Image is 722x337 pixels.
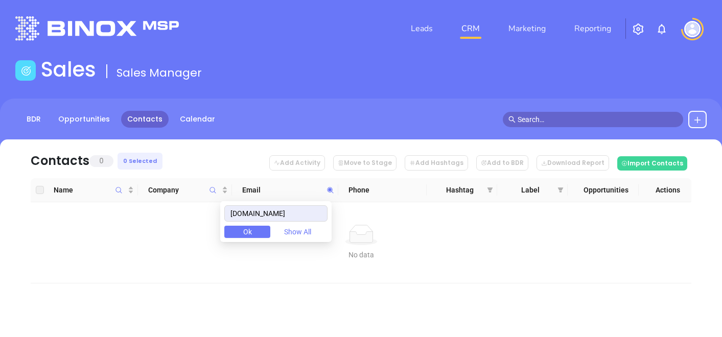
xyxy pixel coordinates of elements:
[504,18,550,39] a: Marketing
[50,178,138,202] th: Name
[457,18,484,39] a: CRM
[148,184,220,196] span: Company
[684,21,701,37] img: user
[174,111,221,128] a: Calendar
[639,178,692,202] th: Actions
[485,182,495,198] span: filter
[284,226,311,237] span: Show All
[617,156,687,171] button: Import Contacts
[224,205,328,222] input: Search
[117,65,202,81] span: Sales Manager
[508,116,516,123] span: search
[89,155,113,167] span: 0
[121,111,169,128] a: Contacts
[437,184,483,196] span: Hashtag
[632,23,644,35] img: iconSetting
[31,152,89,170] div: Contacts
[54,184,126,196] span: Name
[15,16,179,40] img: logo
[518,114,678,125] input: Search…
[39,249,683,260] div: No data
[118,153,162,170] div: 0 Selected
[568,178,638,202] th: Opportunities
[52,111,116,128] a: Opportunities
[224,226,270,238] button: Ok
[570,18,615,39] a: Reporting
[20,111,47,128] a: BDR
[557,187,564,193] span: filter
[656,23,668,35] img: iconNotification
[487,187,493,193] span: filter
[138,178,232,202] th: Company
[338,178,427,202] th: Phone
[555,182,566,198] span: filter
[407,18,437,39] a: Leads
[507,184,553,196] span: Label
[274,226,320,238] button: Show All
[242,184,322,196] span: Email
[243,226,252,237] span: Ok
[41,57,96,82] h1: Sales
